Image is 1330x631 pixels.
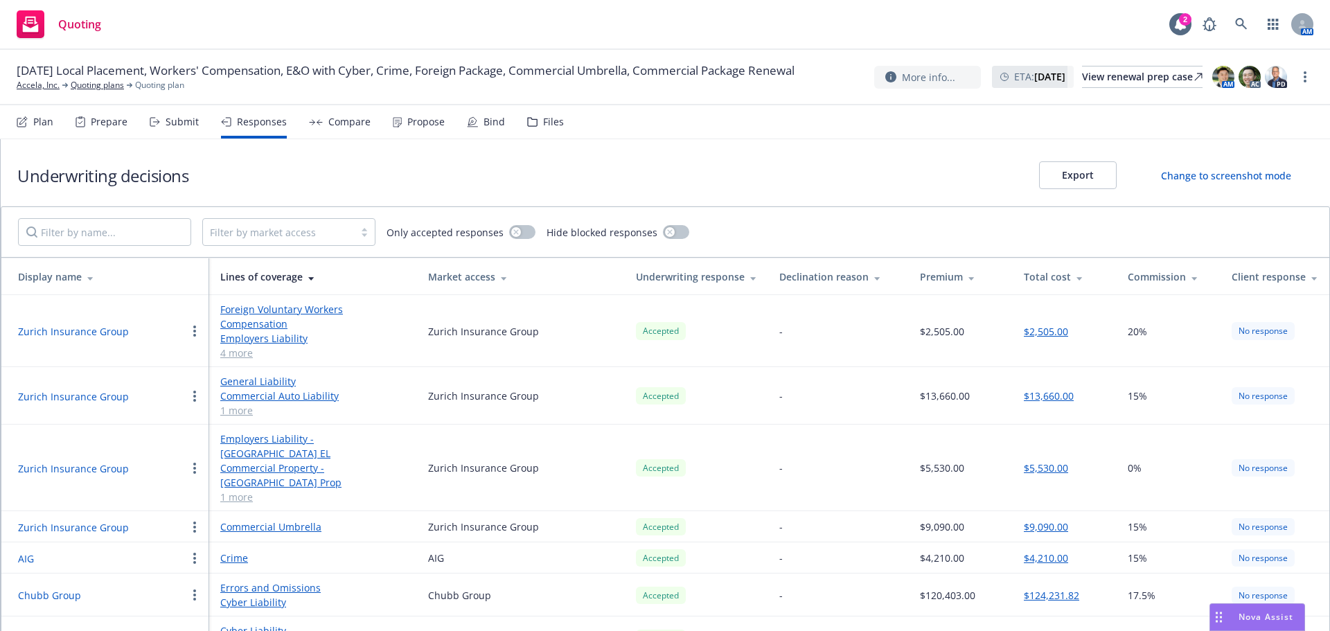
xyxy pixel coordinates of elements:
[1259,10,1287,38] a: Switch app
[220,374,406,389] a: General Liability
[543,116,564,127] div: Files
[920,269,1002,284] div: Premium
[1212,66,1234,88] img: photo
[1034,70,1065,83] strong: [DATE]
[902,70,955,85] span: More info...
[1232,587,1295,604] div: No response
[220,269,406,284] div: Lines of coverage
[387,225,504,240] span: Only accepted responses
[1227,10,1255,38] a: Search
[428,269,614,284] div: Market access
[636,387,686,405] div: Accepted
[166,116,199,127] div: Submit
[1297,69,1313,85] a: more
[1128,389,1147,403] span: 15%
[220,389,406,403] a: Commercial Auto Liability
[920,324,964,339] div: $2,505.00
[779,324,783,339] div: -
[18,520,129,535] button: Zurich Insurance Group
[484,116,505,127] div: Bind
[1024,324,1068,339] button: $2,505.00
[237,116,287,127] div: Responses
[1161,168,1291,183] div: Change to screenshot mode
[1128,588,1155,603] span: 17.5%
[220,461,406,490] a: Commercial Property - [GEOGRAPHIC_DATA] Prop
[1024,461,1068,475] button: $5,530.00
[1210,604,1227,630] div: Drag to move
[779,551,783,565] div: -
[1024,519,1068,534] button: $9,090.00
[1232,518,1295,535] div: No response
[1179,13,1191,26] div: 2
[920,389,970,403] div: $13,660.00
[1024,551,1068,565] button: $4,210.00
[407,116,445,127] div: Propose
[220,331,406,346] a: Employers Liability
[779,519,783,534] div: -
[1209,603,1305,631] button: Nova Assist
[1232,269,1318,284] div: Client response
[220,551,406,565] a: Crime
[1024,588,1079,603] button: $124,231.82
[71,79,124,91] a: Quoting plans
[33,116,53,127] div: Plan
[428,324,539,339] div: Zurich Insurance Group
[1128,269,1209,284] div: Commission
[328,116,371,127] div: Compare
[428,389,539,403] div: Zurich Insurance Group
[1265,66,1287,88] img: photo
[220,346,406,360] a: 4 more
[428,551,444,565] div: AIG
[18,218,191,246] input: Filter by name...
[636,549,686,567] div: Accepted
[920,551,964,565] div: $4,210.00
[1128,461,1142,475] span: 0%
[1232,549,1295,567] div: No response
[18,588,81,603] button: Chubb Group
[18,551,34,566] button: AIG
[135,79,184,91] span: Quoting plan
[1024,269,1106,284] div: Total cost
[779,461,783,475] div: -
[636,322,686,339] div: Accepted
[220,490,406,504] a: 1 more
[1239,611,1293,623] span: Nova Assist
[1039,161,1117,189] button: Export
[220,403,406,418] a: 1 more
[1239,66,1261,88] img: photo
[779,389,783,403] div: -
[779,588,783,603] div: -
[1232,387,1295,405] div: No response
[920,588,975,603] div: $120,403.00
[920,519,964,534] div: $9,090.00
[1232,322,1295,339] div: No response
[11,5,107,44] a: Quoting
[1082,66,1203,88] a: View renewal prep case
[428,461,539,475] div: Zurich Insurance Group
[636,269,757,284] div: Underwriting response
[220,302,406,331] a: Foreign Voluntary Workers Compensation
[1139,161,1313,189] button: Change to screenshot mode
[220,519,406,534] a: Commercial Umbrella
[91,116,127,127] div: Prepare
[220,432,406,461] a: Employers Liability - [GEOGRAPHIC_DATA] EL
[636,518,686,535] div: Accepted
[17,62,795,79] span: [DATE] Local Placement, Workers' Compensation, E&O with Cyber, Crime, Foreign Package, Commercial...
[1128,324,1147,339] span: 20%
[428,519,539,534] div: Zurich Insurance Group
[1014,69,1065,84] span: ETA :
[220,580,406,595] a: Errors and Omissions
[17,79,60,91] a: Accela, Inc.
[1128,519,1147,534] span: 15%
[18,269,198,284] div: Display name
[17,164,188,187] h1: Underwriting decisions
[1128,551,1147,565] span: 15%
[779,269,898,284] div: Declination reason
[874,66,981,89] button: More info...
[220,595,406,610] a: Cyber Liability
[1232,459,1295,477] div: No response
[18,324,129,339] button: Zurich Insurance Group
[636,587,686,604] div: Accepted
[58,19,101,30] span: Quoting
[1024,389,1074,403] button: $13,660.00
